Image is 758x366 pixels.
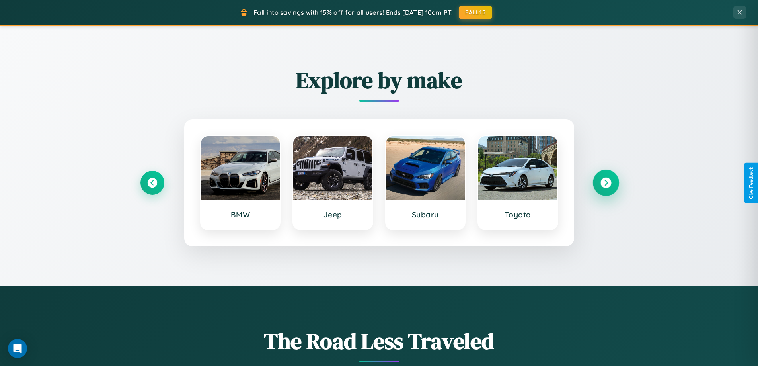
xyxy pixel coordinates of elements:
h3: Subaru [394,210,457,219]
h1: The Road Less Traveled [140,326,618,356]
h3: Jeep [301,210,364,219]
h2: Explore by make [140,65,618,96]
div: Open Intercom Messenger [8,339,27,358]
button: FALL15 [459,6,492,19]
h3: BMW [209,210,272,219]
h3: Toyota [486,210,550,219]
div: Give Feedback [748,167,754,199]
span: Fall into savings with 15% off for all users! Ends [DATE] 10am PT. [253,8,453,16]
